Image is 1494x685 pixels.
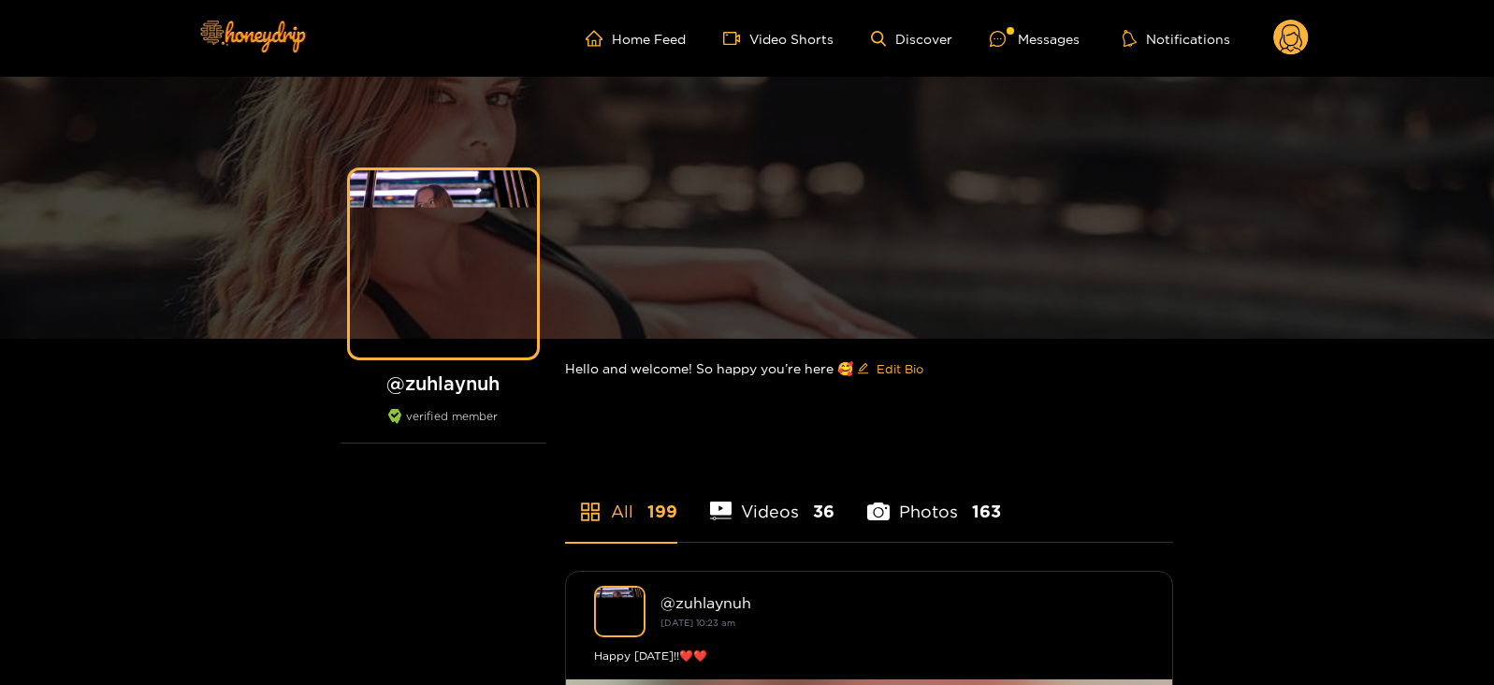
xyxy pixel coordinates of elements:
[586,30,686,47] a: Home Feed
[341,409,546,444] div: verified member
[871,31,952,47] a: Discover
[867,458,1001,542] li: Photos
[853,354,927,384] button: editEdit Bio
[710,458,835,542] li: Videos
[594,586,645,637] img: zuhlaynuh
[647,500,677,523] span: 199
[594,647,1144,665] div: Happy [DATE]!!❤️❤️
[990,28,1080,50] div: Messages
[972,500,1001,523] span: 163
[660,618,735,628] small: [DATE] 10:23 am
[565,339,1173,399] div: Hello and welcome! So happy you’re here 🥰
[813,500,834,523] span: 36
[723,30,834,47] a: Video Shorts
[877,359,923,378] span: Edit Bio
[723,30,749,47] span: video-camera
[857,362,869,376] span: edit
[565,458,677,542] li: All
[1117,29,1236,48] button: Notifications
[586,30,612,47] span: home
[341,372,546,395] h1: @ zuhlaynuh
[579,501,602,523] span: appstore
[660,594,1144,611] div: @ zuhlaynuh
